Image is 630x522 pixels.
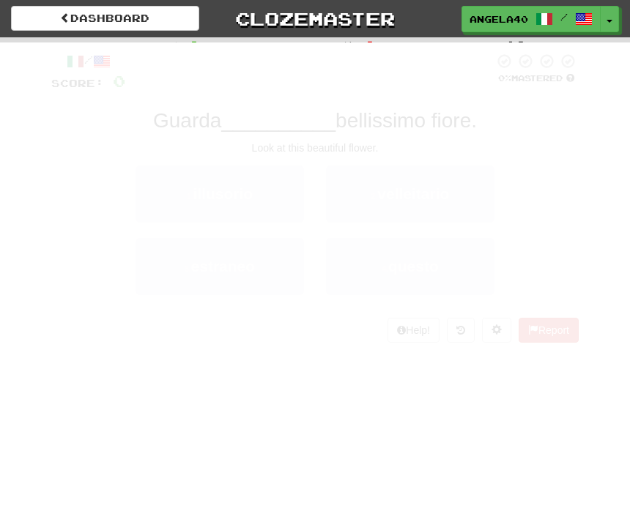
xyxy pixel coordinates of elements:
[221,6,409,31] a: Clozemaster
[326,238,494,295] button: 4.questo
[388,318,440,343] button: Help!
[51,141,579,155] div: Look at this beautiful flower.
[113,72,125,90] span: 0
[483,41,497,51] span: :
[519,318,579,343] button: Report
[498,73,511,83] span: 0 %
[505,38,526,53] span: 10
[560,12,568,22] span: /
[221,109,336,132] span: __________
[255,40,334,53] span: Incorrect
[494,72,579,84] div: Mastered
[187,192,193,201] small: 1 .
[382,264,388,273] small: 4 .
[136,165,304,223] button: 1.illusorio
[167,41,180,51] span: :
[447,318,475,343] button: Round history (alt+y)
[470,12,528,26] span: Angela40
[326,165,494,223] button: 2.velleitario
[336,109,477,132] span: bellissimo fiore.
[388,258,439,275] span: questo
[431,40,475,53] span: To go
[11,6,199,31] a: Dashboard
[371,192,378,201] small: 2 .
[185,264,191,273] small: 3 .
[97,40,158,53] span: Correct
[365,38,375,53] span: 0
[377,185,449,202] span: velleitario
[189,38,199,53] span: 0
[51,77,104,89] span: Score:
[191,258,256,275] span: estraneo
[136,238,304,295] button: 3.estraneo
[153,109,221,132] span: Guarda
[193,185,253,202] span: illusorio
[462,6,601,32] a: Angela40 /
[51,53,125,71] div: /
[343,41,356,51] span: :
